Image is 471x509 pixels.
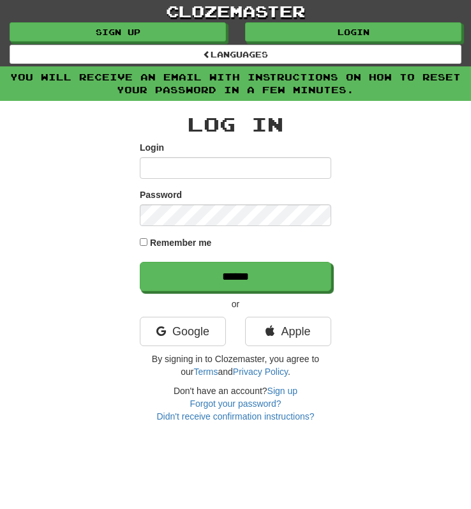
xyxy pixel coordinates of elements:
[193,367,218,377] a: Terms
[150,236,212,249] label: Remember me
[245,22,461,42] a: Login
[267,386,297,396] a: Sign up
[233,367,288,377] a: Privacy Policy
[140,384,331,423] div: Don't have an account?
[245,317,331,346] a: Apple
[10,22,226,42] a: Sign up
[190,399,281,409] a: Forgot your password?
[140,353,331,378] p: By signing in to Clozemaster, you agree to our and .
[140,317,226,346] a: Google
[140,188,182,201] label: Password
[140,141,164,154] label: Login
[10,45,461,64] a: Languages
[156,411,314,422] a: Didn't receive confirmation instructions?
[140,114,331,135] h2: Log In
[140,298,331,310] p: or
